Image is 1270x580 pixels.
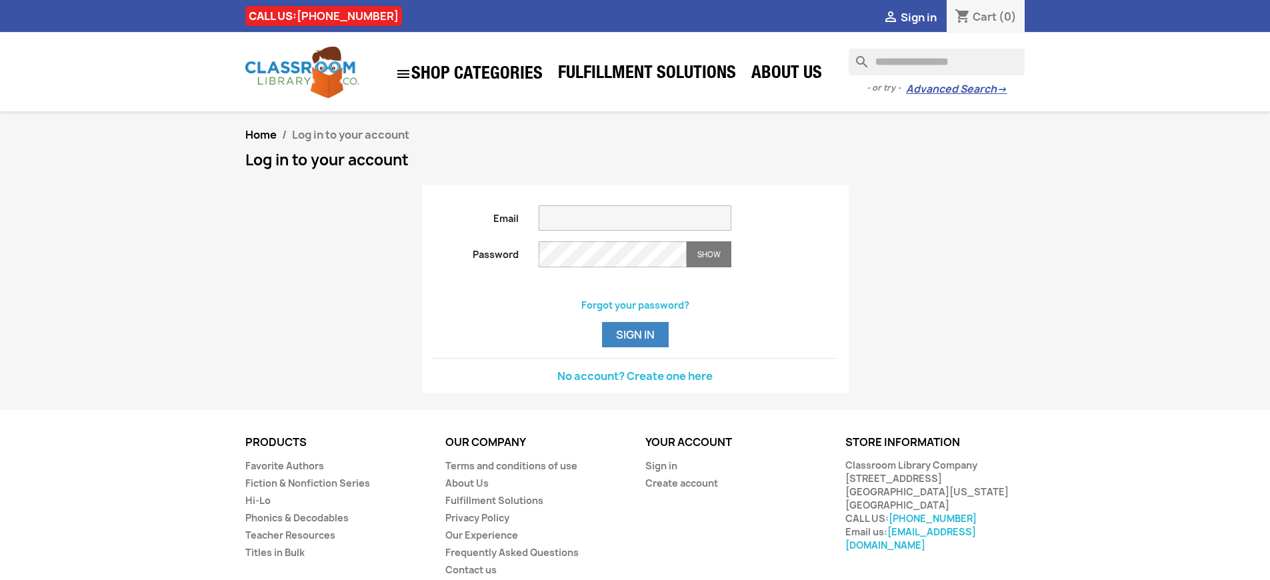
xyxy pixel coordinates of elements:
a: Contact us [445,563,497,576]
a: Phonics & Decodables [245,511,349,524]
img: Classroom Library Company [245,47,359,98]
a: About Us [745,61,829,88]
span: Log in to your account [292,127,409,142]
h1: Log in to your account [245,152,1025,168]
a: Create account [645,477,718,489]
a: [PHONE_NUMBER] [889,512,977,525]
a: Fulfillment Solutions [551,61,743,88]
button: Show [687,241,731,267]
a: Our Experience [445,529,518,541]
label: Email [423,205,529,225]
a: Home [245,127,277,142]
a: Sign in [645,459,677,472]
label: Password [423,241,529,261]
div: Classroom Library Company [STREET_ADDRESS] [GEOGRAPHIC_DATA][US_STATE] [GEOGRAPHIC_DATA] CALL US:... [845,459,1025,552]
i: search [849,49,865,65]
a: [PHONE_NUMBER] [297,9,399,23]
a: Privacy Policy [445,511,509,524]
div: CALL US: [245,6,402,26]
a: Your account [645,435,732,449]
i:  [395,66,411,82]
a: Favorite Authors [245,459,324,472]
a:  Sign in [883,10,937,25]
p: Store information [845,437,1025,449]
a: No account? Create one here [557,369,713,383]
span: (0) [999,9,1017,24]
a: Frequently Asked Questions [445,546,579,559]
p: Products [245,437,425,449]
i:  [883,10,899,26]
span: Sign in [901,10,937,25]
button: Sign in [602,322,669,347]
input: Search [849,49,1025,75]
a: Hi-Lo [245,494,271,507]
input: Password input [539,241,687,267]
span: Cart [973,9,997,24]
a: Advanced Search→ [906,83,1007,96]
a: SHOP CATEGORIES [389,59,549,89]
a: Titles in Bulk [245,546,305,559]
a: Forgot your password? [581,299,689,311]
a: Teacher Resources [245,529,335,541]
p: Our company [445,437,625,449]
span: - or try - [867,81,906,95]
a: Fiction & Nonfiction Series [245,477,370,489]
a: About Us [445,477,489,489]
span: → [997,83,1007,96]
i: shopping_cart [955,9,971,25]
a: Fulfillment Solutions [445,494,543,507]
a: [EMAIL_ADDRESS][DOMAIN_NAME] [845,525,976,551]
a: Terms and conditions of use [445,459,577,472]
